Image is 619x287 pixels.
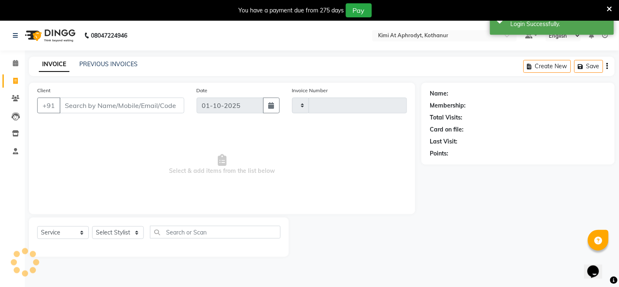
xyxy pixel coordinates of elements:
input: Search or Scan [150,226,281,239]
label: Client [37,87,50,94]
a: PREVIOUS INVOICES [79,60,138,68]
div: Total Visits: [430,113,462,122]
button: Pay [346,3,372,17]
label: Invoice Number [292,87,328,94]
button: +91 [37,98,60,113]
div: Card on file: [430,125,464,134]
span: Select & add items from the list below [37,123,407,206]
label: Date [197,87,208,94]
button: Save [574,60,603,73]
div: Membership: [430,101,466,110]
button: Create New [524,60,571,73]
div: You have a payment due from 275 days [239,6,344,15]
div: Last Visit: [430,137,457,146]
b: 08047224946 [91,24,127,47]
input: Search by Name/Mobile/Email/Code [60,98,184,113]
div: Name: [430,89,448,98]
iframe: chat widget [584,254,611,279]
a: INVOICE [39,57,69,72]
div: Login Successfully. [511,20,608,29]
img: logo [21,24,78,47]
div: Points: [430,149,448,158]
